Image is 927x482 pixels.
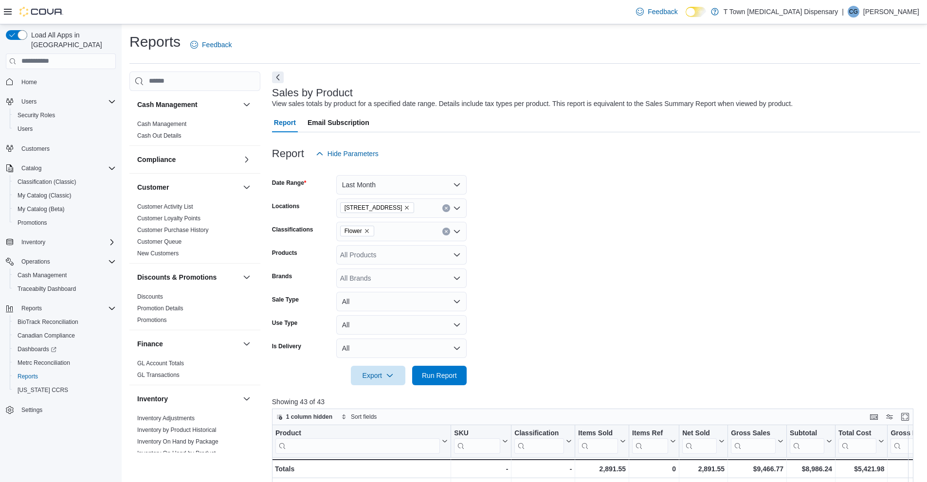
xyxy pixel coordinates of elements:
[838,428,876,438] div: Total Cost
[137,438,218,446] span: Inventory On Hand by Package
[137,155,176,164] h3: Compliance
[137,121,186,127] a: Cash Management
[337,411,381,423] button: Sort fields
[14,343,116,355] span: Dashboards
[10,315,120,329] button: BioTrack Reconciliation
[18,143,116,155] span: Customers
[137,426,217,434] span: Inventory by Product Historical
[202,40,232,50] span: Feedback
[10,342,120,356] a: Dashboards
[14,357,74,369] a: Metrc Reconciliation
[137,203,193,210] a: Customer Activity List
[849,6,858,18] span: CG
[632,428,668,453] div: Items Ref
[648,7,677,17] span: Feedback
[137,339,239,349] button: Finance
[18,178,76,186] span: Classification (Classic)
[137,371,180,379] span: GL Transactions
[632,428,676,453] button: Items Ref
[137,293,163,301] span: Discounts
[275,428,440,438] div: Product
[14,217,51,229] a: Promotions
[14,176,80,188] a: Classification (Classic)
[137,215,200,222] a: Customer Loyalty Points
[241,181,253,193] button: Customer
[514,428,572,453] button: Classification
[27,30,116,50] span: Load All Apps in [GEOGRAPHIC_DATA]
[18,271,67,279] span: Cash Management
[18,192,72,199] span: My Catalog (Classic)
[899,411,911,423] button: Enter fullscreen
[682,428,725,453] button: Net Sold
[18,373,38,380] span: Reports
[514,428,564,453] div: Classification
[312,144,382,163] button: Hide Parameters
[18,76,41,88] a: Home
[129,291,260,330] div: Discounts & Promotions
[790,428,824,438] div: Subtotal
[14,203,69,215] a: My Catalog (Beta)
[18,162,45,174] button: Catalog
[275,428,440,453] div: Product
[357,366,400,385] span: Export
[137,438,218,445] a: Inventory On Hand by Package
[6,71,116,443] nav: Complex example
[340,226,374,236] span: Flower
[10,356,120,370] button: Metrc Reconciliation
[578,428,618,453] div: Items Sold
[731,463,783,475] div: $9,466.77
[129,201,260,263] div: Customer
[790,463,832,475] div: $8,986.24
[10,282,120,296] button: Traceabilty Dashboard
[137,132,182,139] a: Cash Out Details
[18,318,78,326] span: BioTrack Reconciliation
[442,204,450,212] button: Clear input
[10,216,120,230] button: Promotions
[137,182,239,192] button: Customer
[412,366,467,385] button: Run Report
[275,428,448,453] button: Product
[453,251,461,259] button: Open list of options
[129,32,181,52] h1: Reports
[19,7,63,17] img: Cova
[137,272,239,282] button: Discounts & Promotions
[10,202,120,216] button: My Catalog (Beta)
[578,428,618,438] div: Items Sold
[336,315,467,335] button: All
[272,148,304,160] h3: Report
[14,203,116,215] span: My Catalog (Beta)
[731,428,776,438] div: Gross Sales
[137,100,239,109] button: Cash Management
[14,269,71,281] a: Cash Management
[454,463,508,475] div: -
[21,258,50,266] span: Operations
[14,176,116,188] span: Classification (Classic)
[18,96,40,107] button: Users
[137,394,168,404] h3: Inventory
[838,428,876,453] div: Total Cost
[18,96,116,107] span: Users
[21,238,45,246] span: Inventory
[2,95,120,108] button: Users
[137,359,184,367] span: GL Account Totals
[18,236,116,248] span: Inventory
[21,304,42,312] span: Reports
[286,413,332,421] span: 1 column hidden
[137,304,183,312] span: Promotion Details
[137,238,182,246] span: Customer Queue
[10,175,120,189] button: Classification (Classic)
[2,403,120,417] button: Settings
[14,330,116,341] span: Canadian Compliance
[453,228,461,235] button: Open list of options
[514,428,564,438] div: Classification
[18,256,54,268] button: Operations
[336,175,467,195] button: Last Month
[14,283,116,295] span: Traceabilty Dashboard
[137,155,239,164] button: Compliance
[14,123,116,135] span: Users
[14,316,82,328] a: BioTrack Reconciliation
[351,366,405,385] button: Export
[18,219,47,227] span: Promotions
[137,132,182,140] span: Cash Out Details
[2,161,120,175] button: Catalog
